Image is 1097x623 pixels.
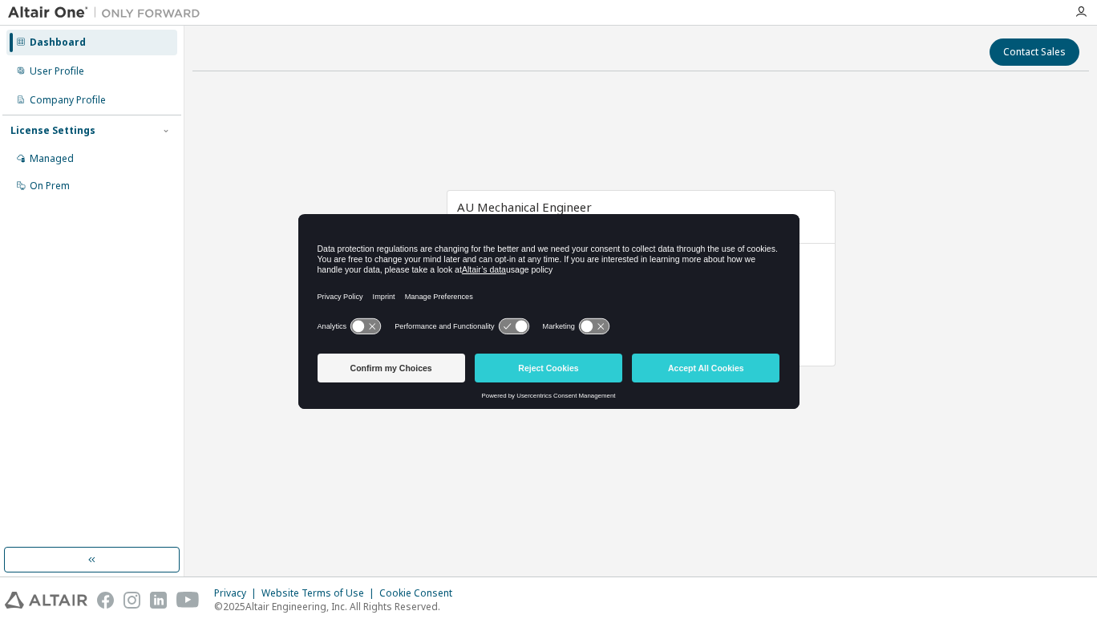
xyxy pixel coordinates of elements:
[123,592,140,609] img: instagram.svg
[30,94,106,107] div: Company Profile
[30,36,86,49] div: Dashboard
[990,38,1079,66] button: Contact Sales
[150,592,167,609] img: linkedin.svg
[97,592,114,609] img: facebook.svg
[176,592,200,609] img: youtube.svg
[457,199,592,215] span: AU Mechanical Engineer
[30,180,70,192] div: On Prem
[5,592,87,609] img: altair_logo.svg
[8,5,208,21] img: Altair One
[261,587,379,600] div: Website Terms of Use
[214,587,261,600] div: Privacy
[214,600,462,613] p: © 2025 Altair Engineering, Inc. All Rights Reserved.
[30,65,84,78] div: User Profile
[10,124,95,137] div: License Settings
[379,587,462,600] div: Cookie Consent
[30,152,74,165] div: Managed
